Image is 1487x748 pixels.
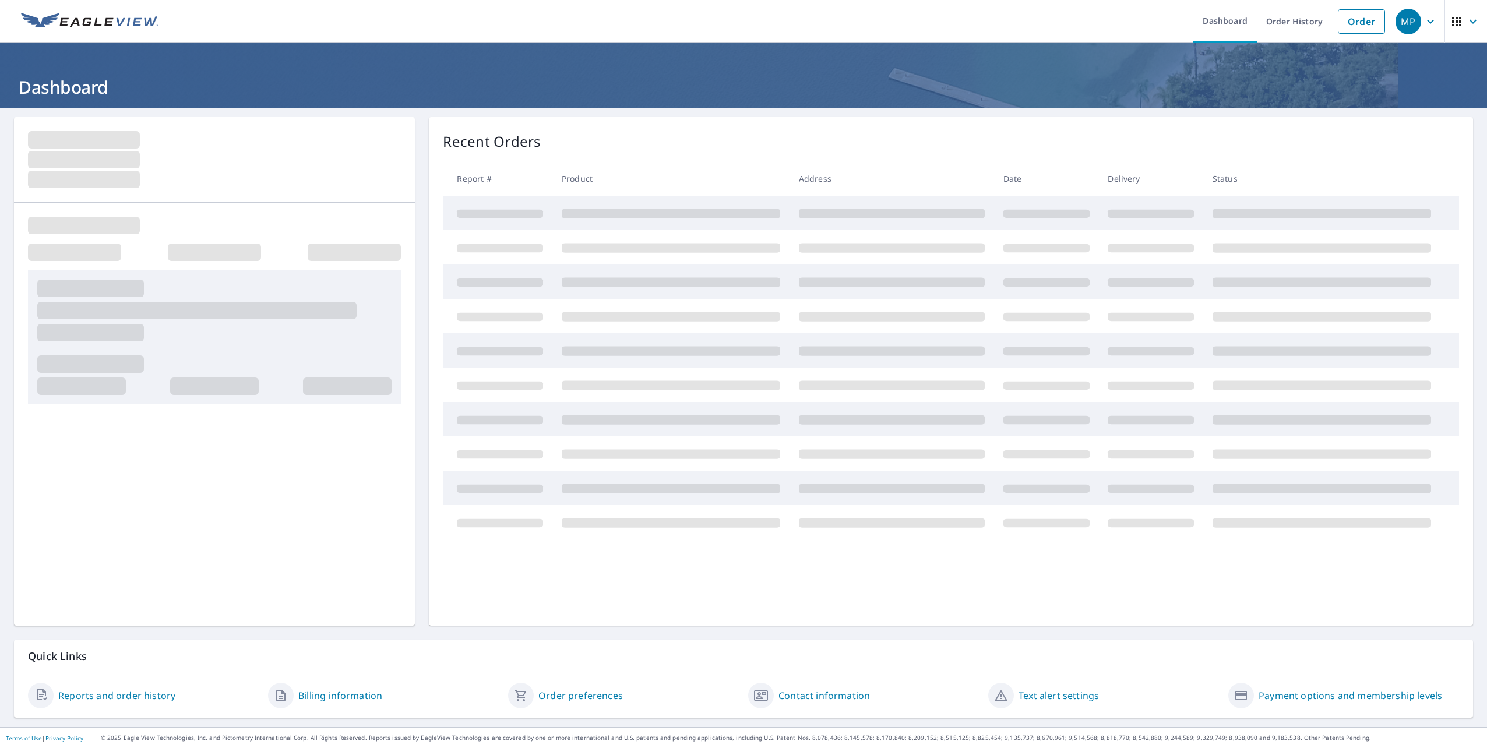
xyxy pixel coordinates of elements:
p: Quick Links [28,649,1459,664]
p: Recent Orders [443,131,541,152]
a: Reports and order history [58,689,175,703]
a: Terms of Use [6,734,42,742]
a: Order preferences [538,689,623,703]
a: Text alert settings [1019,689,1099,703]
th: Date [994,161,1099,196]
th: Delivery [1098,161,1203,196]
a: Payment options and membership levels [1259,689,1442,703]
p: © 2025 Eagle View Technologies, Inc. and Pictometry International Corp. All Rights Reserved. Repo... [101,733,1481,742]
th: Status [1203,161,1440,196]
th: Product [552,161,790,196]
a: Billing information [298,689,382,703]
a: Privacy Policy [45,734,83,742]
th: Address [790,161,994,196]
a: Contact information [778,689,870,703]
div: MP [1396,9,1421,34]
h1: Dashboard [14,75,1473,99]
p: | [6,735,83,742]
img: EV Logo [21,13,158,30]
a: Order [1338,9,1385,34]
th: Report # [443,161,552,196]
